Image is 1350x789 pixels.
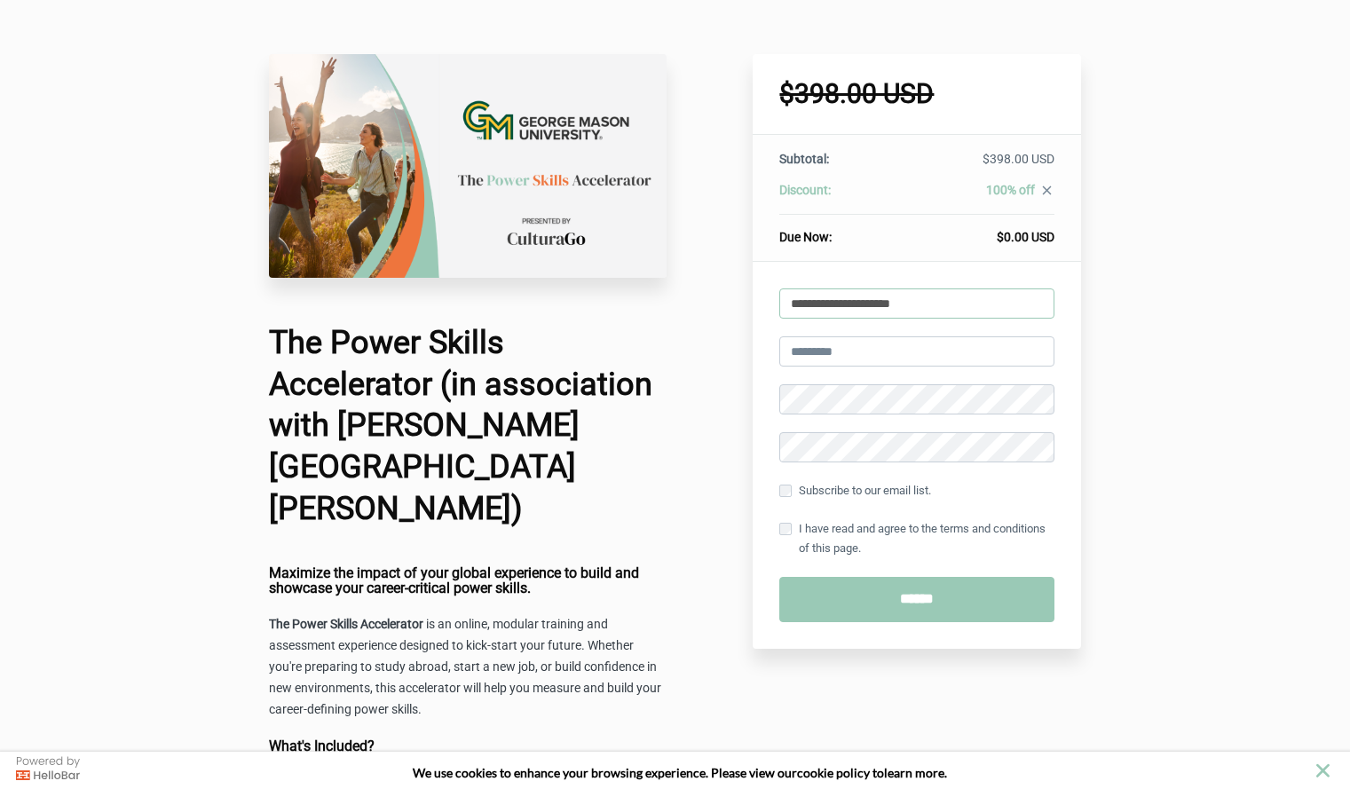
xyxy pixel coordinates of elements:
[872,765,884,780] strong: to
[986,183,1035,197] span: 100% off
[896,150,1054,181] td: $398.00 USD
[779,181,895,215] th: Discount:
[779,523,792,535] input: I have read and agree to the terms and conditions of this page.
[779,481,931,501] label: Subscribe to our email list.
[779,215,895,247] th: Due Now:
[884,765,947,780] span: learn more.
[413,765,797,780] span: We use cookies to enhance your browsing experience. Please view our
[1312,760,1334,782] button: close
[269,617,423,631] strong: The Power Skills Accelerator
[269,738,667,754] h4: What's Included?
[797,765,870,780] a: cookie policy
[269,614,667,721] p: is an online, modular training and assessment experience designed to kick-start your future. Whet...
[1039,183,1054,198] i: close
[997,230,1054,244] span: $0.00 USD
[779,81,1054,107] h1: $398.00 USD
[269,322,667,530] h1: The Power Skills Accelerator (in association with [PERSON_NAME][GEOGRAPHIC_DATA][PERSON_NAME])
[779,519,1054,558] label: I have read and agree to the terms and conditions of this page.
[779,152,829,166] span: Subtotal:
[779,485,792,497] input: Subscribe to our email list.
[269,565,667,596] h4: Maximize the impact of your global experience to build and showcase your career-critical power sk...
[1035,183,1054,202] a: close
[269,54,667,278] img: a3e68b-4460-fe2-a77a-207fc7264441_University_Check_Out_Page_17_.png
